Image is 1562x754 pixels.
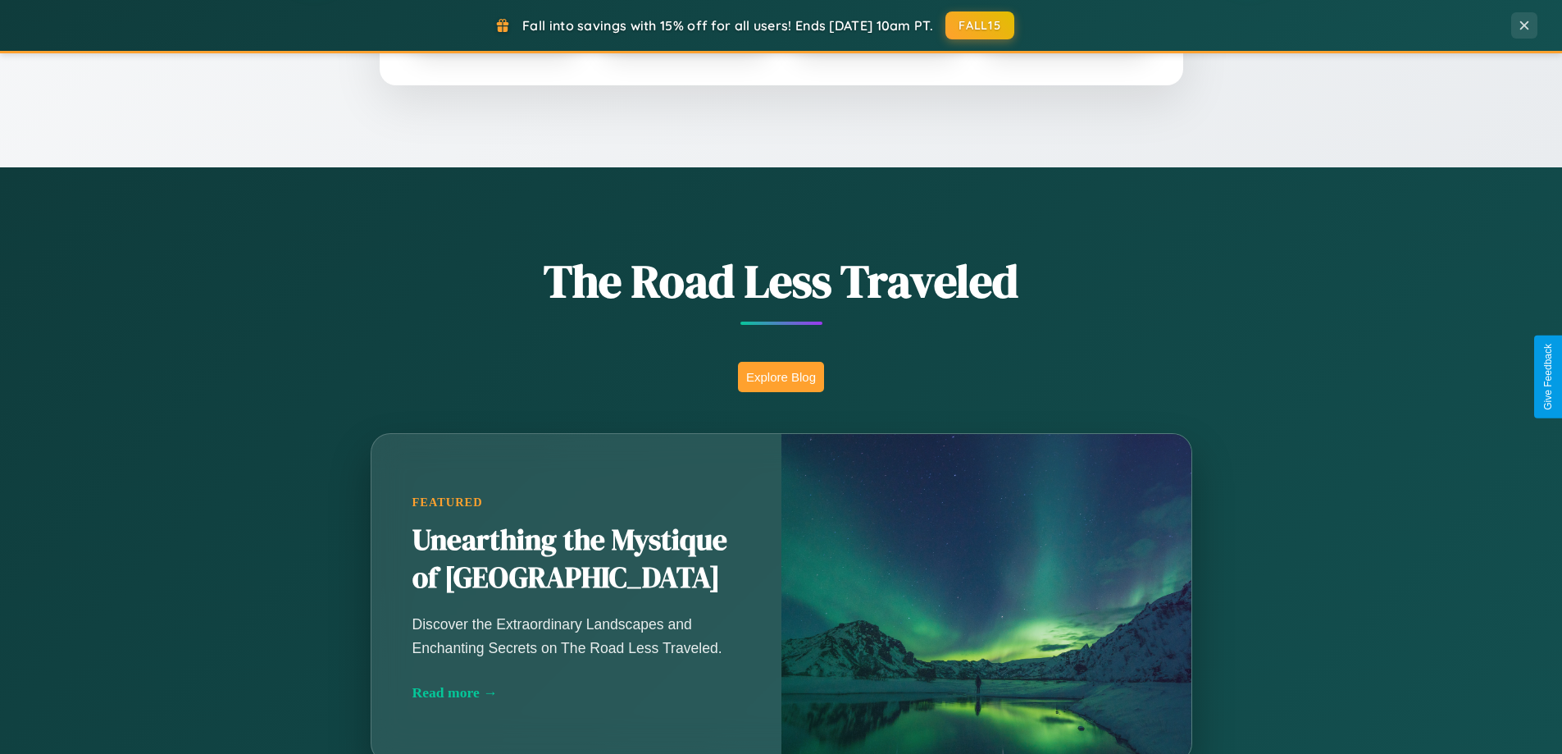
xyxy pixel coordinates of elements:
h1: The Road Less Traveled [289,249,1273,313]
div: Read more → [412,684,740,701]
div: Give Feedback [1542,344,1554,410]
p: Discover the Extraordinary Landscapes and Enchanting Secrets on The Road Less Traveled. [412,613,740,659]
button: FALL15 [945,11,1014,39]
button: Explore Blog [738,362,824,392]
div: Featured [412,496,740,510]
h2: Unearthing the Mystique of [GEOGRAPHIC_DATA] [412,522,740,597]
span: Fall into savings with 15% off for all users! Ends [DATE] 10am PT. [522,17,933,34]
